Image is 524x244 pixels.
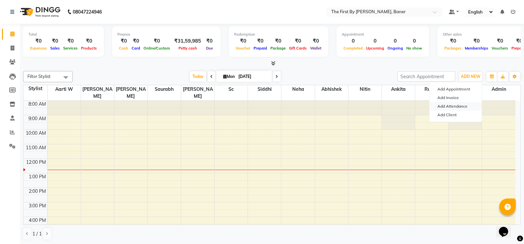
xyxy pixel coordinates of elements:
span: Ankita [382,85,415,93]
span: Nitin [348,85,382,93]
span: Abhishek [315,85,348,93]
span: Wallet [308,46,323,51]
span: Expenses [28,46,49,51]
span: Cash [117,46,130,51]
span: Packages [443,46,463,51]
span: Completed [342,46,364,51]
span: Siddhi [248,85,281,93]
div: 0 [364,37,386,45]
div: ₹31,59,985 [172,37,204,45]
span: Services [61,46,79,51]
b: 08047224946 [73,3,102,21]
div: 8:00 AM [27,101,47,108]
span: Ongoing [386,46,405,51]
div: ₹0 [204,37,215,45]
span: Filter Stylist [27,74,51,79]
div: 0 [342,37,364,45]
button: ADD NEW [459,72,482,81]
div: 12:00 PM [25,159,47,166]
a: Add Client [429,111,482,119]
div: Finance [117,32,215,37]
span: Voucher [234,46,252,51]
div: Appointment [342,32,424,37]
span: ADD NEW [461,74,480,79]
div: 0 [386,37,405,45]
span: Card [130,46,142,51]
span: No show [405,46,424,51]
span: [PERSON_NAME] [181,85,214,100]
button: Add Appointment [429,85,482,93]
div: ₹0 [142,37,172,45]
div: 10:00 AM [24,130,47,137]
span: [PERSON_NAME] [114,85,147,100]
div: 9:00 AM [27,115,47,122]
span: Sc [215,85,248,93]
div: 0 [405,37,424,45]
span: Petty cash [177,46,199,51]
span: Mon [222,74,236,79]
span: [PERSON_NAME] [81,85,114,100]
div: ₹0 [234,37,252,45]
span: Gift Cards [287,46,308,51]
div: ₹0 [269,37,287,45]
div: ₹0 [79,37,99,45]
span: Online/Custom [142,46,172,51]
span: Upcoming [364,46,386,51]
div: ₹0 [308,37,323,45]
a: Add Invoice [429,93,482,102]
span: Saurabh [148,85,181,93]
span: Sales [49,46,61,51]
div: ₹0 [252,37,269,45]
div: ₹0 [443,37,463,45]
div: 4:00 PM [27,217,47,224]
span: Due [204,46,215,51]
span: 1 / 1 [32,230,42,237]
span: Memberships [463,46,490,51]
div: ₹0 [287,37,308,45]
span: Package [269,46,287,51]
div: ₹0 [463,37,490,45]
span: Rupali [415,85,448,93]
div: Redemption [234,32,323,37]
div: Total [28,32,99,37]
span: Neha [281,85,314,93]
div: ₹0 [490,37,510,45]
div: ₹0 [49,37,61,45]
img: logo [17,3,62,21]
span: Admin [482,85,515,93]
span: Prepaid [252,46,269,51]
div: ₹0 [117,37,130,45]
div: ₹0 [61,37,79,45]
div: 1:00 PM [27,173,47,180]
span: Vouchers [490,46,510,51]
div: 3:00 PM [27,202,47,209]
input: Search Appointment [397,71,455,82]
div: Stylist [23,85,47,92]
a: Add Attendance [429,102,482,111]
span: Products [79,46,99,51]
div: ₹0 [28,37,49,45]
span: Today [190,71,206,82]
input: 2025-09-01 [236,72,269,82]
div: 11:00 AM [24,144,47,151]
span: Aarti W [48,85,81,93]
div: 2:00 PM [27,188,47,195]
iframe: chat widget [496,218,517,237]
div: ₹0 [130,37,142,45]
